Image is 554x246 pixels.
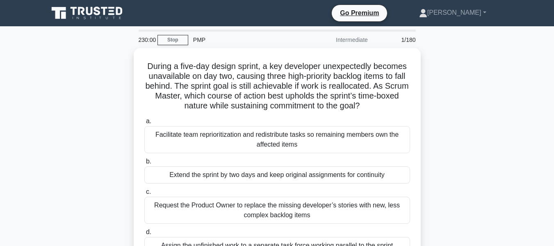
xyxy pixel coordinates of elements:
div: Intermediate [301,32,373,48]
div: PMP [188,32,301,48]
span: a. [146,117,151,124]
a: Stop [157,35,188,45]
span: c. [146,188,151,195]
div: Extend the sprint by two days and keep original assignments for continuity [144,166,410,184]
div: Request the Product Owner to replace the missing developer’s stories with new, less complex backl... [144,197,410,224]
div: 230:00 [134,32,157,48]
h5: During a five-day design sprint, a key developer unexpectedly becomes unavailable on day two, cau... [144,61,411,111]
div: Facilitate team reprioritization and redistribute tasks so remaining members own the affected items [144,126,410,153]
span: d. [146,228,151,235]
a: Go Premium [335,8,384,18]
div: 1/180 [373,32,421,48]
a: [PERSON_NAME] [399,5,506,21]
span: b. [146,158,151,165]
